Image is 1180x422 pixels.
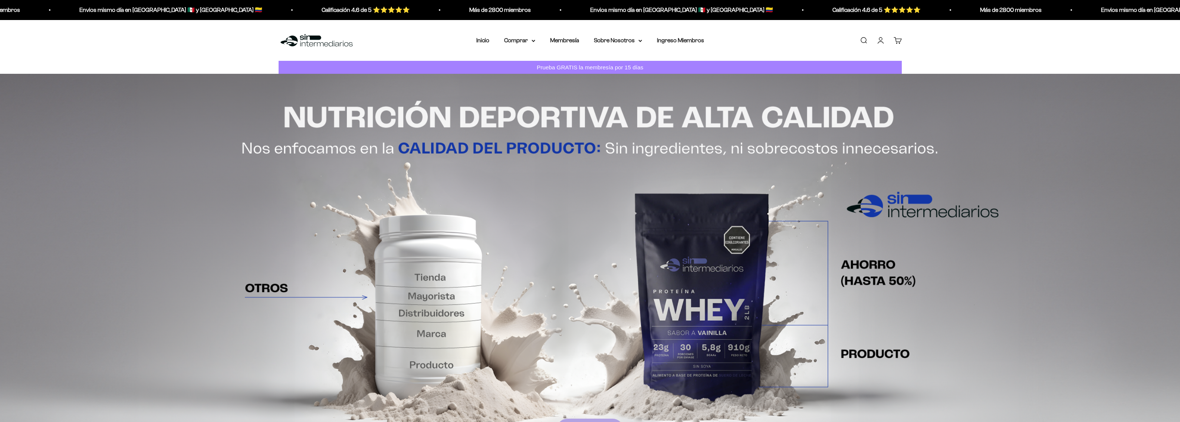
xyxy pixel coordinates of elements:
[555,5,738,15] p: Envios mismo día en [GEOGRAPHIC_DATA] 🇲🇽 y [GEOGRAPHIC_DATA] 🇨🇴
[798,5,886,15] p: Calificación 4.6 de 5 ⭐️⭐️⭐️⭐️⭐️
[594,36,642,45] summary: Sobre Nosotros
[945,5,1007,15] p: Más de 2800 miembros
[550,37,579,43] a: Membresía
[287,5,375,15] p: Calificación 4.6 de 5 ⭐️⭐️⭐️⭐️⭐️
[45,5,227,15] p: Envios mismo día en [GEOGRAPHIC_DATA] 🇲🇽 y [GEOGRAPHIC_DATA] 🇨🇴
[504,36,535,45] summary: Comprar
[657,37,704,43] a: Ingreso Miembros
[279,61,902,74] a: Prueba GRATIS la membresía por 15 días
[476,37,489,43] a: Inicio
[434,5,496,15] p: Más de 2800 miembros
[535,63,645,72] p: Prueba GRATIS la membresía por 15 días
